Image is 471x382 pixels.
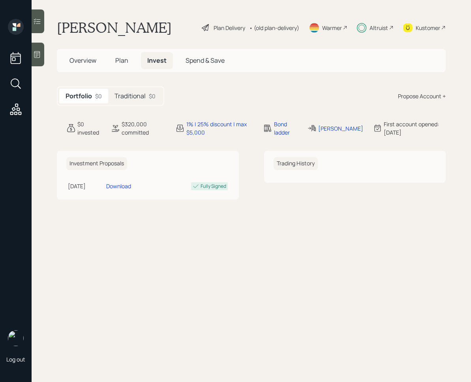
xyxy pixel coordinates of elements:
[274,157,318,170] h6: Trading History
[57,19,172,36] h1: [PERSON_NAME]
[66,157,127,170] h6: Investment Proposals
[214,24,245,32] div: Plan Delivery
[249,24,299,32] div: • (old plan-delivery)
[6,356,25,363] div: Log out
[186,56,225,65] span: Spend & Save
[149,92,156,100] div: $0
[322,24,342,32] div: Warmer
[69,56,96,65] span: Overview
[370,24,388,32] div: Altruist
[8,330,24,346] img: retirable_logo.png
[114,92,146,100] h5: Traditional
[106,182,131,190] div: Download
[274,120,298,137] div: Bond ladder
[68,182,103,190] div: [DATE]
[398,92,446,100] div: Propose Account +
[115,56,128,65] span: Plan
[147,56,167,65] span: Invest
[186,120,253,137] div: 1% | 25% discount | max $5,000
[66,92,92,100] h5: Portfolio
[416,24,440,32] div: Kustomer
[384,120,446,137] div: First account opened: [DATE]
[77,120,101,137] div: $0 invested
[122,120,166,137] div: $320,000 committed
[95,92,102,100] div: $0
[318,124,363,133] div: [PERSON_NAME]
[201,183,226,190] div: Fully Signed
